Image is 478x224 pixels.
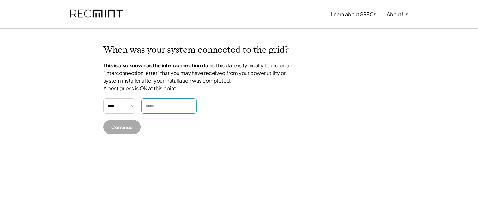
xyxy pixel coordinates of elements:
button: Learn about SRECs [331,8,376,21]
button: Continue [103,120,141,134]
h2: When was your system connected to the grid? [103,45,289,55]
button: About Us [387,8,408,21]
strong: This is also known as the interconnection date. [103,62,215,69]
div: This date is typically found on an "interconnection letter" that you may have received from your ... [103,62,293,92]
img: recmint-logotype%403x.png [70,3,123,25]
